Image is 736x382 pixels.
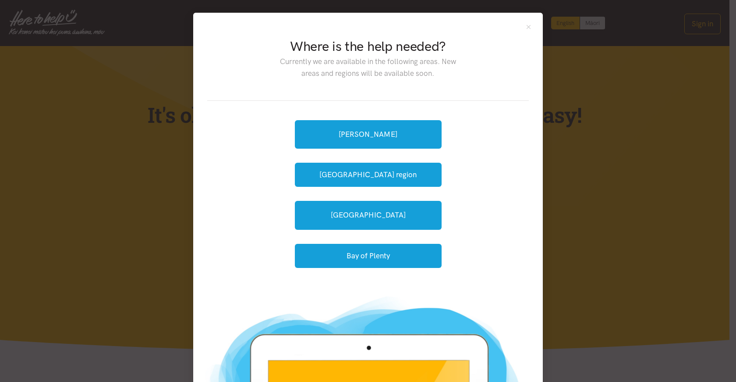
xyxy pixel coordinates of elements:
a: [PERSON_NAME] [295,120,442,149]
button: Bay of Plenty [295,244,442,268]
button: [GEOGRAPHIC_DATA] region [295,163,442,187]
h2: Where is the help needed? [273,37,463,56]
button: Close [525,23,532,31]
a: [GEOGRAPHIC_DATA] [295,201,442,229]
p: Currently we are available in the following areas. New areas and regions will be available soon. [273,56,463,79]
